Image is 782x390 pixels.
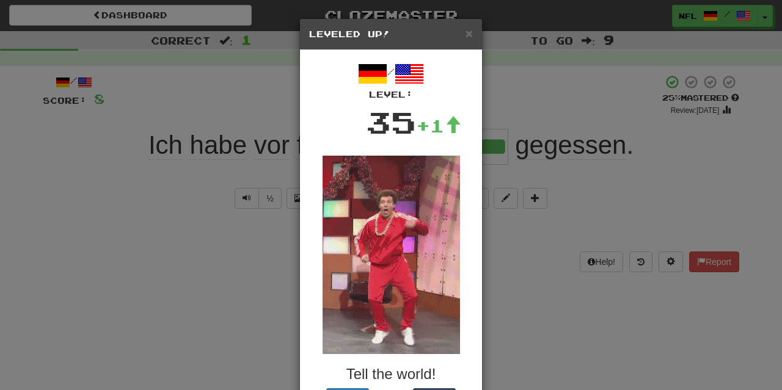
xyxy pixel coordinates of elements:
[466,26,473,40] span: ×
[309,88,473,101] div: Level:
[309,366,473,382] h3: Tell the world!
[466,27,473,40] button: Close
[323,156,460,354] img: red-jumpsuit-0a91143f7507d151a8271621424c3ee7c84adcb3b18e0b5e75c121a86a6f61d6.gif
[309,59,473,101] div: /
[366,101,416,143] div: 35
[416,114,461,138] div: +1
[309,28,473,40] h5: Leveled Up!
